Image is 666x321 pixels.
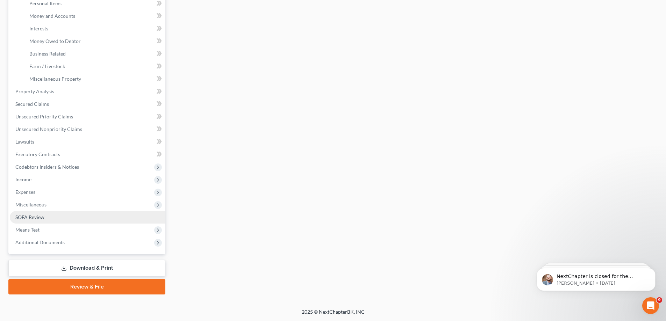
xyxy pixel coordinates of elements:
[29,25,48,31] span: Interests
[642,297,659,314] iframe: Intercom live chat
[24,48,165,60] a: Business Related
[29,63,65,69] span: Farm / Livestock
[15,239,65,245] span: Additional Documents
[10,98,165,110] a: Secured Claims
[526,253,666,302] iframe: Intercom notifications message
[24,10,165,22] a: Money and Accounts
[134,308,532,321] div: 2025 © NextChapterBK, INC
[15,202,46,207] span: Miscellaneous
[15,164,79,170] span: Codebtors Insiders & Notices
[10,136,165,148] a: Lawsuits
[657,297,662,303] span: 9
[10,123,165,136] a: Unsecured Nonpriority Claims
[10,211,165,224] a: SOFA Review
[15,114,73,119] span: Unsecured Priority Claims
[15,214,44,220] span: SOFA Review
[15,101,49,107] span: Secured Claims
[15,126,82,132] span: Unsecured Nonpriority Claims
[10,85,165,98] a: Property Analysis
[24,35,165,48] a: Money Owed to Debtor
[24,73,165,85] a: Miscellaneous Property
[24,60,165,73] a: Farm / Livestock
[30,20,119,81] span: NextChapter is closed for the [PERSON_NAME] holiday [DATE][DATE]. We will return [DATE] morning, ...
[29,13,75,19] span: Money and Accounts
[10,148,165,161] a: Executory Contracts
[15,139,34,145] span: Lawsuits
[15,151,60,157] span: Executory Contracts
[29,0,62,6] span: Personal Items
[30,27,121,33] p: Message from James, sent 38w ago
[8,260,165,276] a: Download & Print
[15,176,31,182] span: Income
[29,38,81,44] span: Money Owed to Debtor
[24,22,165,35] a: Interests
[8,279,165,294] a: Review & File
[29,51,66,57] span: Business Related
[15,227,40,233] span: Means Test
[15,88,54,94] span: Property Analysis
[15,189,35,195] span: Expenses
[29,76,81,82] span: Miscellaneous Property
[10,110,165,123] a: Unsecured Priority Claims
